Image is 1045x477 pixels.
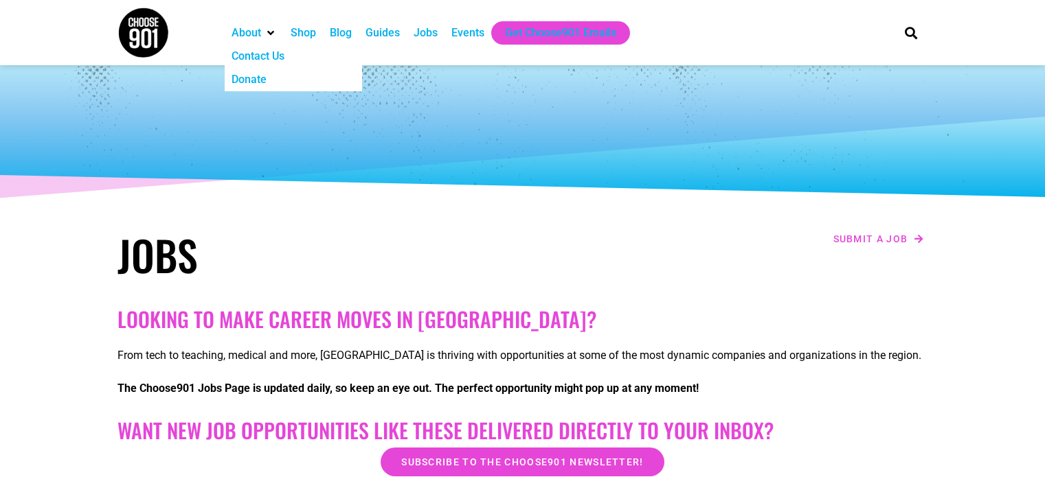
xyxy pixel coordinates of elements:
a: Guides [366,25,400,41]
h1: Jobs [117,230,516,279]
a: Get Choose901 Emails [505,25,616,41]
nav: Main nav [225,21,881,45]
div: Search [899,21,922,44]
p: From tech to teaching, medical and more, [GEOGRAPHIC_DATA] is thriving with opportunities at some... [117,347,928,364]
a: Donate [232,71,267,88]
h2: Looking to make career moves in [GEOGRAPHIC_DATA]? [117,307,928,331]
div: About [225,21,284,45]
h2: Want New Job Opportunities like these Delivered Directly to your Inbox? [117,418,928,443]
a: About [232,25,261,41]
a: Events [451,25,484,41]
span: Submit a job [833,234,908,244]
a: Contact Us [232,48,284,65]
a: Blog [330,25,352,41]
a: Subscribe to the Choose901 newsletter! [381,447,664,476]
strong: The Choose901 Jobs Page is updated daily, so keep an eye out. The perfect opportunity might pop u... [117,382,699,395]
a: Shop [291,25,316,41]
a: Jobs [414,25,438,41]
a: Submit a job [829,230,928,248]
span: Subscribe to the Choose901 newsletter! [401,457,643,467]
